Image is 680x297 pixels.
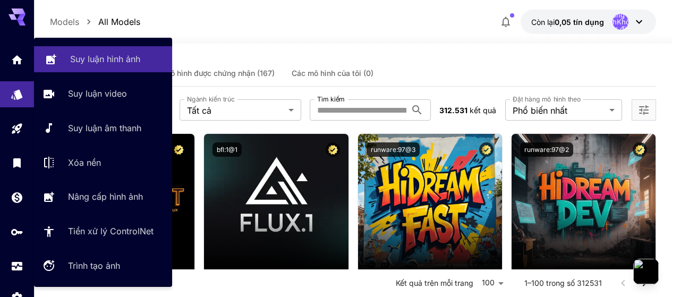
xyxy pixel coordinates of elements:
[98,15,140,28] p: All Models
[317,95,345,103] font: Tìm kiếm
[70,54,140,64] font: Suy luận hình ảnh
[637,104,650,117] button: Mở thêm bộ lọc
[292,69,373,78] font: Các mô hình của tôi (0)
[68,123,141,133] font: Suy luận âm thanh
[521,10,656,34] button: 0,05 đô la
[524,278,602,287] font: 1–100 trong số 312531
[602,11,639,33] font: Không xác địnhKhông xác định
[50,15,140,28] nav: vụn bánh mì
[479,142,494,157] button: Mẫu được chứng nhận – Được kiểm tra để có hiệu suất tốt nhất và bao gồm giấy phép thương mại.
[34,218,172,244] a: Tiền xử lý ControlNet
[34,81,172,107] a: Suy luận video
[68,191,143,202] font: Nâng cấp hình ảnh
[11,156,23,169] div: Thư viện
[34,46,172,72] a: Suy luận hình ảnh
[11,50,23,63] div: Trang chủ
[68,88,127,99] font: Suy luận video
[68,226,154,236] font: Tiền xử lý ControlNet
[555,18,604,27] font: 0,05 tín dụng
[187,105,211,116] font: Tất cả
[11,191,23,204] div: Cái ví
[439,106,467,115] font: 312.531
[470,106,496,115] font: kết quả
[50,15,79,28] p: Models
[34,253,172,279] a: Trình tạo ảnh
[34,115,172,141] a: Suy luận âm thanh
[482,278,495,287] font: 100
[68,157,101,168] font: Xóa nền
[326,142,340,157] button: Mẫu được chứng nhận – Được kiểm tra để có hiệu suất tốt nhất và bao gồm giấy phép thương mại.
[11,84,23,98] div: Các mô hình
[68,260,120,271] font: Trình tạo ảnh
[396,278,473,287] font: Kết quả trên mỗi trang
[513,105,567,116] font: Phổ biến nhất
[187,95,234,103] font: Ngành kiến ​​​​trúc
[531,16,604,28] div: 0,05 đô la
[371,146,415,154] font: runware:97@3
[11,260,23,273] div: Cách sử dụng
[34,184,172,210] a: Nâng cấp hình ảnh
[172,142,186,157] button: Mẫu được chứng nhận – Được kiểm tra để có hiệu suất tốt nhất và bao gồm giấy phép thương mại.
[531,18,555,27] font: Còn lại
[633,142,647,157] button: Mẫu được chứng nhận – Được kiểm tra để có hiệu suất tốt nhất và bao gồm giấy phép thương mại.
[217,146,237,154] font: bfl:1@1
[34,149,172,175] a: Xóa nền
[11,122,23,135] div: Sân chơi
[513,95,581,103] font: Đặt hàng mô hình theo
[164,69,275,78] font: Mô hình được chứng nhận (167)
[524,146,569,154] font: runware:97@2
[11,225,23,239] div: Khóa API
